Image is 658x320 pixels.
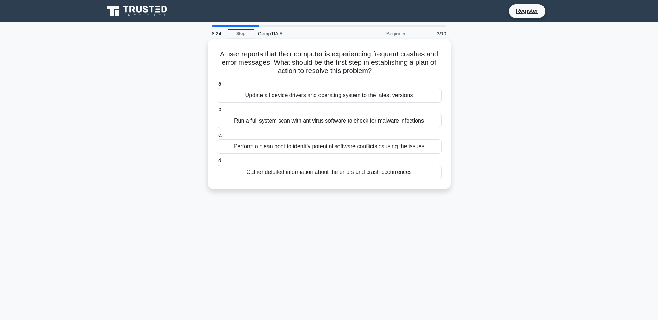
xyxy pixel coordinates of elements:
[254,27,349,41] div: CompTIA A+
[217,165,442,179] div: Gather detailed information about the errors and crash occurrences
[216,50,442,75] h5: A user reports that their computer is experiencing frequent crashes and error messages. What shou...
[217,88,442,103] div: Update all device drivers and operating system to the latest versions
[218,132,222,138] span: c.
[217,139,442,154] div: Perform a clean boot to identify potential software conflicts causing the issues
[512,7,542,15] a: Register
[217,114,442,128] div: Run a full system scan with antivirus software to check for malware infections
[218,81,223,87] span: a.
[349,27,410,41] div: Beginner
[218,106,223,112] span: b.
[208,27,228,41] div: 8:24
[218,158,223,163] span: d.
[410,27,451,41] div: 3/10
[228,29,254,38] a: Stop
